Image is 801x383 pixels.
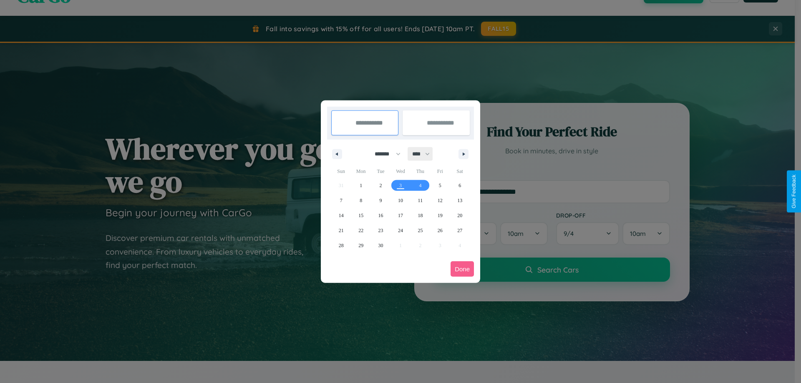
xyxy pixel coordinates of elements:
button: 1 [351,178,370,193]
span: 7 [340,193,343,208]
span: Wed [390,165,410,178]
span: 19 [438,208,443,223]
button: 13 [450,193,470,208]
button: 17 [390,208,410,223]
span: 29 [358,238,363,253]
span: Sat [450,165,470,178]
span: 5 [439,178,441,193]
button: 23 [371,223,390,238]
button: 28 [331,238,351,253]
button: 21 [331,223,351,238]
button: 14 [331,208,351,223]
div: Give Feedback [791,175,797,208]
span: Sun [331,165,351,178]
span: 12 [438,193,443,208]
span: 8 [360,193,362,208]
span: 17 [398,208,403,223]
span: 18 [418,208,423,223]
button: 4 [411,178,430,193]
span: 13 [457,193,462,208]
span: 15 [358,208,363,223]
span: Mon [351,165,370,178]
span: Tue [371,165,390,178]
span: 6 [458,178,461,193]
button: 7 [331,193,351,208]
span: 21 [339,223,344,238]
button: 12 [430,193,450,208]
button: 10 [390,193,410,208]
span: 24 [398,223,403,238]
button: 25 [411,223,430,238]
button: 3 [390,178,410,193]
span: 2 [380,178,382,193]
button: Done [451,261,474,277]
button: 27 [450,223,470,238]
button: 9 [371,193,390,208]
span: 22 [358,223,363,238]
span: 30 [378,238,383,253]
button: 30 [371,238,390,253]
button: 26 [430,223,450,238]
span: 11 [418,193,423,208]
span: 28 [339,238,344,253]
button: 24 [390,223,410,238]
span: 14 [339,208,344,223]
span: 25 [418,223,423,238]
span: 1 [360,178,362,193]
span: Thu [411,165,430,178]
span: 3 [399,178,402,193]
button: 29 [351,238,370,253]
span: 4 [419,178,421,193]
span: 9 [380,193,382,208]
button: 22 [351,223,370,238]
span: 26 [438,223,443,238]
span: 20 [457,208,462,223]
button: 11 [411,193,430,208]
span: 27 [457,223,462,238]
button: 15 [351,208,370,223]
span: 23 [378,223,383,238]
button: 19 [430,208,450,223]
span: Fri [430,165,450,178]
button: 2 [371,178,390,193]
button: 6 [450,178,470,193]
button: 5 [430,178,450,193]
button: 20 [450,208,470,223]
button: 8 [351,193,370,208]
button: 16 [371,208,390,223]
button: 18 [411,208,430,223]
span: 10 [398,193,403,208]
span: 16 [378,208,383,223]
